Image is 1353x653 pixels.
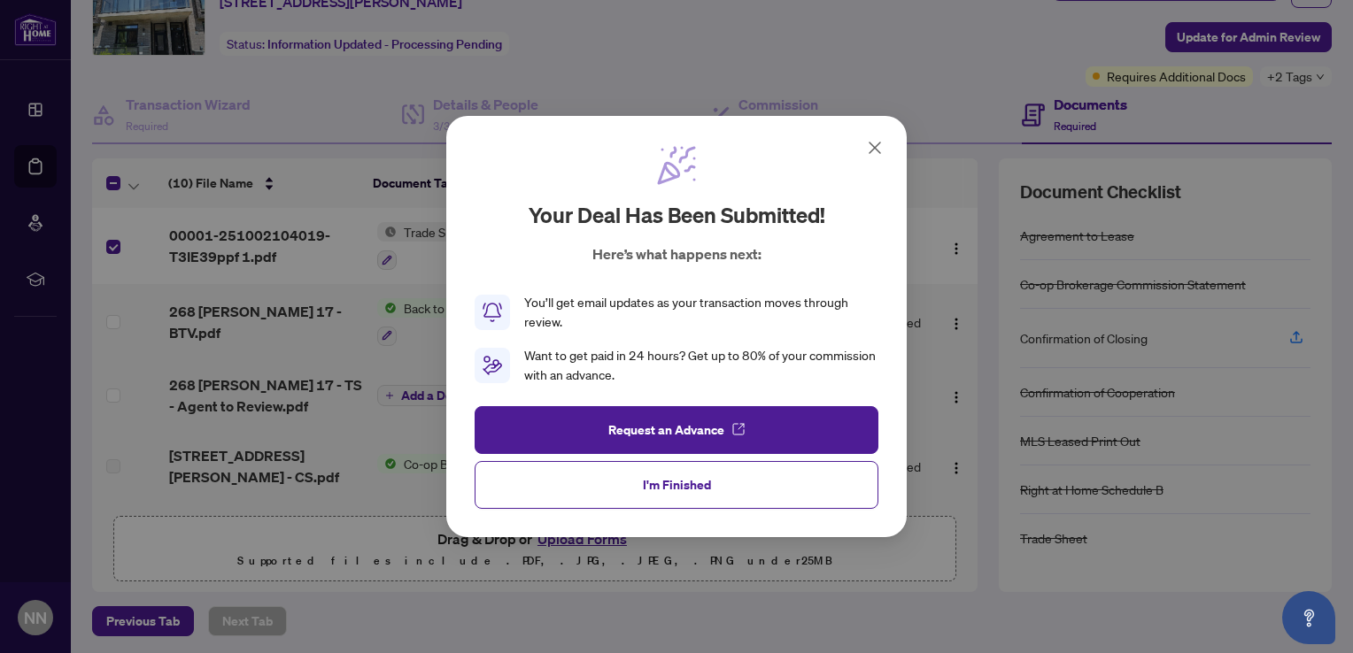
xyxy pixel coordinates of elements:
span: Request an Advance [608,416,724,444]
p: Here’s what happens next: [592,243,762,265]
div: Want to get paid in 24 hours? Get up to 80% of your commission with an advance. [524,346,878,385]
button: I'm Finished [475,461,878,509]
span: I'm Finished [643,471,711,499]
div: You’ll get email updates as your transaction moves through review. [524,293,878,332]
button: Open asap [1282,591,1335,644]
button: Request an Advance [475,406,878,454]
h2: Your deal has been submitted! [529,201,825,229]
